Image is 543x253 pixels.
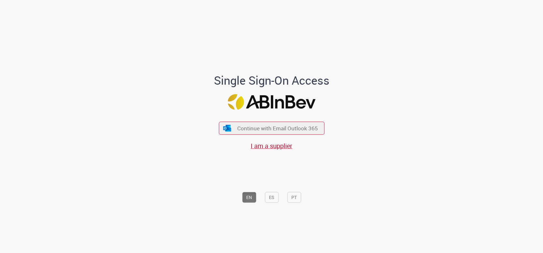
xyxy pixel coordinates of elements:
[228,94,315,110] img: Logo ABInBev
[237,125,318,132] span: Continue with Email Outlook 365
[287,192,301,203] button: PT
[183,74,361,87] h1: Single Sign-On Access
[251,142,292,150] a: I am a supplier
[242,192,256,203] button: EN
[265,192,279,203] button: ES
[219,122,324,135] button: ícone Azure/Microsoft 360 Continue with Email Outlook 365
[223,125,232,131] img: ícone Azure/Microsoft 360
